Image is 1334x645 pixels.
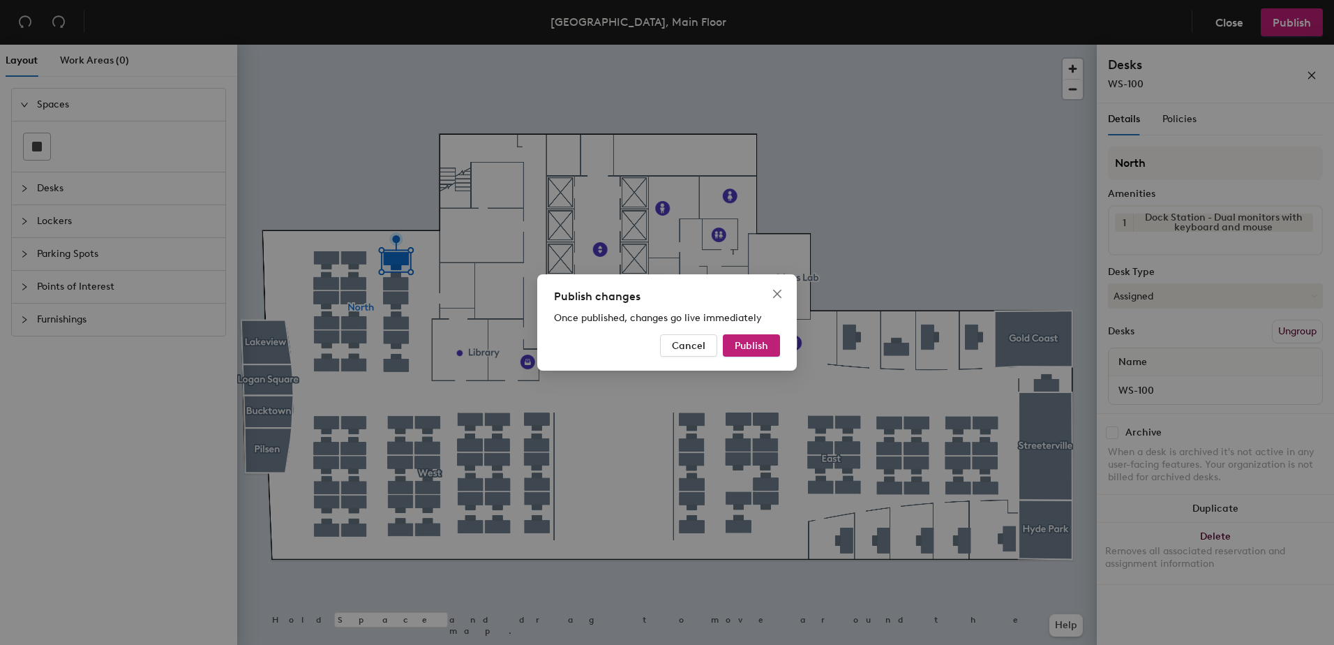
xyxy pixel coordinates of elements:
[660,334,717,357] button: Cancel
[766,288,788,299] span: Close
[772,288,783,299] span: close
[554,288,780,305] div: Publish changes
[766,283,788,305] button: Close
[723,334,780,357] button: Publish
[554,312,762,324] span: Once published, changes go live immediately
[735,340,768,352] span: Publish
[672,340,705,352] span: Cancel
